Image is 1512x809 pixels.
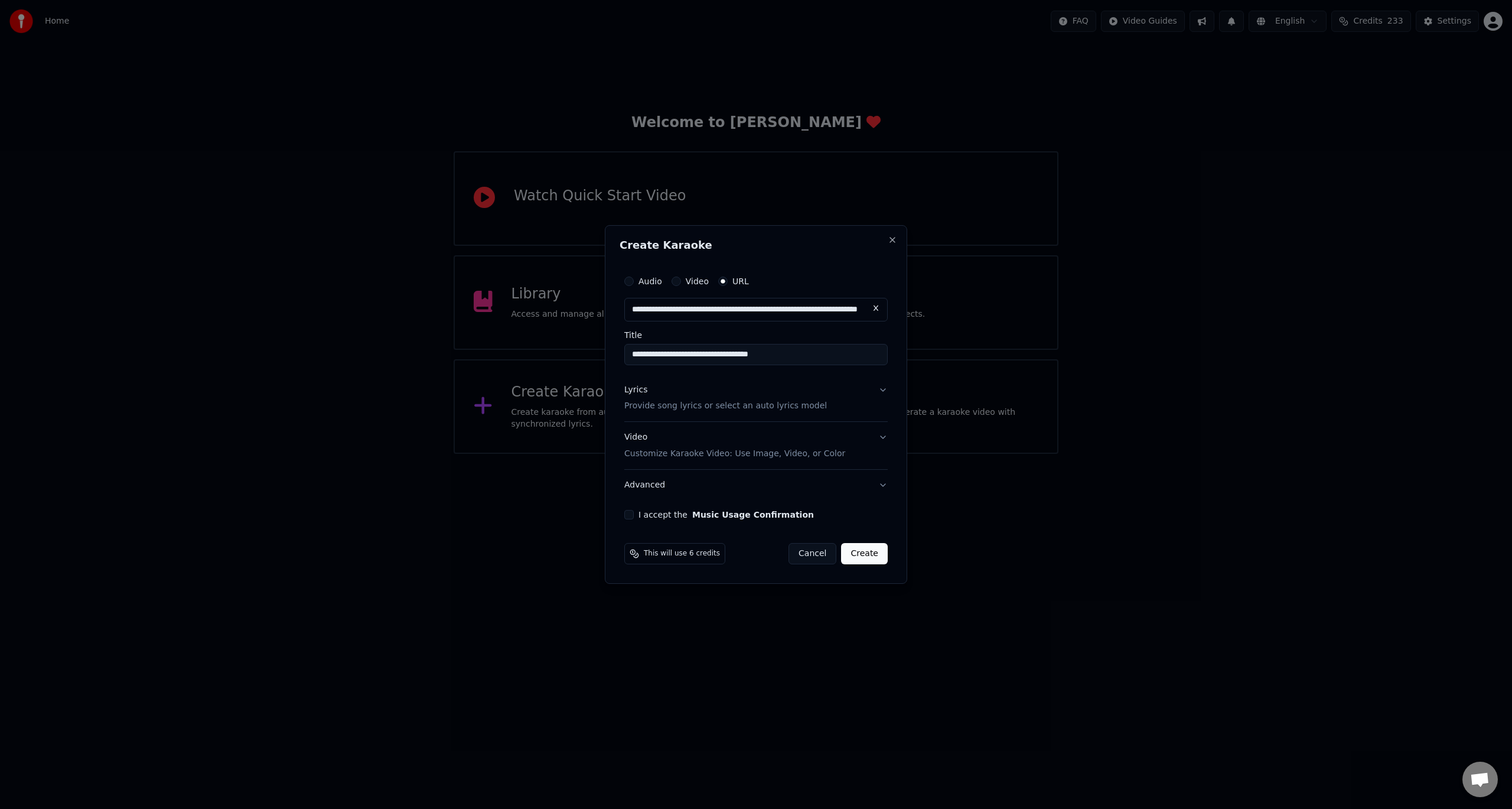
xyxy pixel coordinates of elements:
button: VideoCustomize Karaoke Video: Use Image, Video, or Color [624,423,888,470]
label: Title [624,331,888,339]
button: LyricsProvide song lyrics or select an auto lyrics model [624,375,888,422]
label: Audio [638,277,662,285]
div: Video [624,432,845,460]
button: I accept the [692,511,814,519]
button: Advanced [624,470,888,501]
h2: Create Karaoke [620,240,892,251]
p: Customize Karaoke Video: Use Image, Video, or Color [624,448,845,460]
label: Video [686,277,709,285]
button: Create [841,543,888,564]
p: Provide song lyrics or select an auto lyrics model [624,401,827,412]
button: Cancel [788,543,836,564]
div: Lyrics [624,384,647,396]
label: URL [732,277,749,285]
label: I accept the [638,511,814,519]
span: This will use 6 credits [644,549,720,558]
